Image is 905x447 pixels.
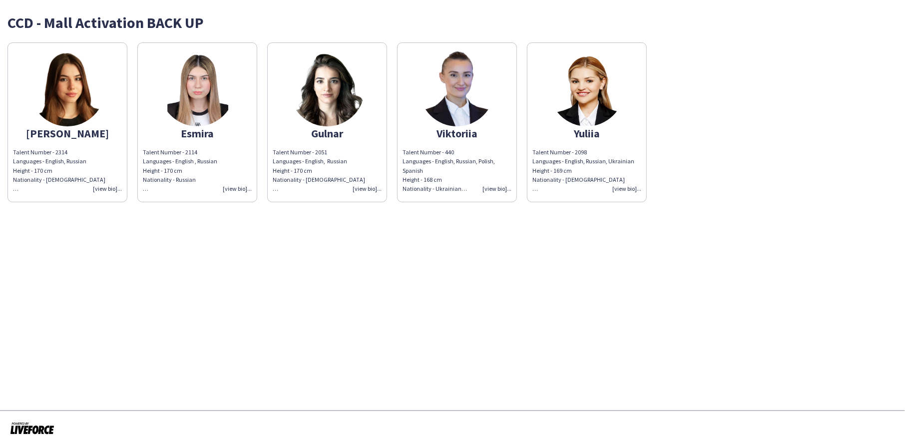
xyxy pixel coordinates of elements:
span: Talent Number - 2051 [273,148,327,156]
img: thumb-885c0aca-82b4-446e-aefd-6130df4181ab.png [420,51,494,126]
img: thumb-55ec526b-8e2b-400c-bdde-69d9839ff84d.png [160,51,235,126]
span: Languages - English, Russian Height - 170 cm Nationality - [DEMOGRAPHIC_DATA] [13,157,105,192]
span: Nationality - [DEMOGRAPHIC_DATA] [273,176,365,183]
span: Talent Number - 2314 [13,148,67,156]
div: Yuliia [532,129,641,138]
span: Languages - English, Russian [273,157,347,165]
img: thumb-c1daa408-3f4e-4daf-973d-e9d8305fab80.png [290,51,365,126]
div: [PERSON_NAME] [13,129,122,138]
div: Esmira [143,129,252,138]
div: Viktoriia [403,129,511,138]
span: Talent Number - 2114 Languages - English , Russian Height - 170 cm Nationality - Russian [143,148,217,192]
div: Gulnar [273,129,382,138]
span: Height - 170 cm [273,167,312,174]
span: Talent Number - 2098 Languages - English, Russian, Ukrainian Height - 169 cm Nationality - [DEMOG... [532,148,634,183]
span: Talent Number - 440 Languages - English, Russian, Polish, Spanish Height - 168 cm Nationality - U... [403,148,495,192]
div: CCD - Mall Activation BACK UP [7,15,898,30]
img: thumb-b083d176-5831-489b-b25d-683b51895855.png [30,51,105,126]
img: Powered by Liveforce [10,421,54,435]
img: thumb-29c183d3-be3f-4c16-8136-a7e7975988e6.png [549,51,624,126]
